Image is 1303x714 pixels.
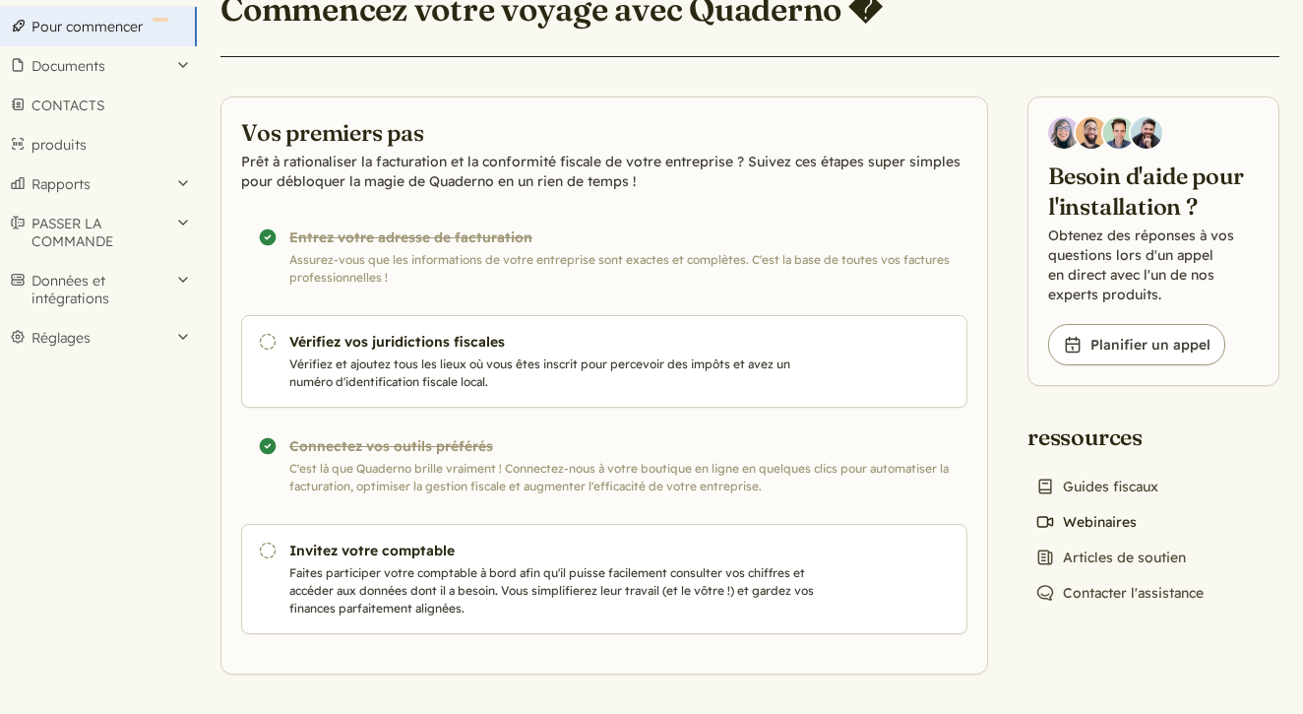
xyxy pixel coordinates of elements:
[1027,422,1211,452] h2: ressources
[241,117,967,148] h2: Vos premiers pas
[241,152,967,191] p: Prêt à rationaliser la facturation et la conformité fiscale de votre entreprise ? Suivez ces étap...
[241,315,967,408] a: Vérifiez vos juridictions fiscales Vérifiez et ajoutez tous les lieux où vous êtes inscrit pour p...
[289,332,819,352] h3: Vérifiez vos juridictions fiscales
[1027,579,1211,607] a: Contacter l'assistance
[1076,117,1107,149] img: Jairo Fumero, chargé de compte chez Quaderno
[1103,117,1135,149] img: Ivo Oltmans, développeur d'entreprise chez Quaderno
[289,564,819,617] p: Faites participer votre comptable à bord afin qu'il puisse facilement consulter vos chiffres et a...
[289,541,819,560] h3: Invitez votre comptable
[1048,117,1080,149] img: Diana Carrasco, responsable de compte chez Quaderno
[1048,324,1225,365] a: Planifier un appel
[289,356,819,391] p: Vérifiez et ajoutez tous les lieux où vous êtes inscrit pour percevoir des impôts et avez un numé...
[241,524,967,634] a: Invitez votre comptable Faites participer votre comptable à bord afin qu'il puisse facilement con...
[1027,544,1194,571] a: Articles de soutien
[1048,226,1259,304] p: Obtenez des réponses à vos questions lors d'un appel en direct avec l'un de nos experts produits.
[1027,508,1145,536] a: Webinaires
[1027,473,1166,500] a: Guides fiscaux
[1048,161,1259,222] h2: Besoin d'aide pour l'installation ?
[1131,117,1162,149] img: Javier Rubio, DevRel à Quaderno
